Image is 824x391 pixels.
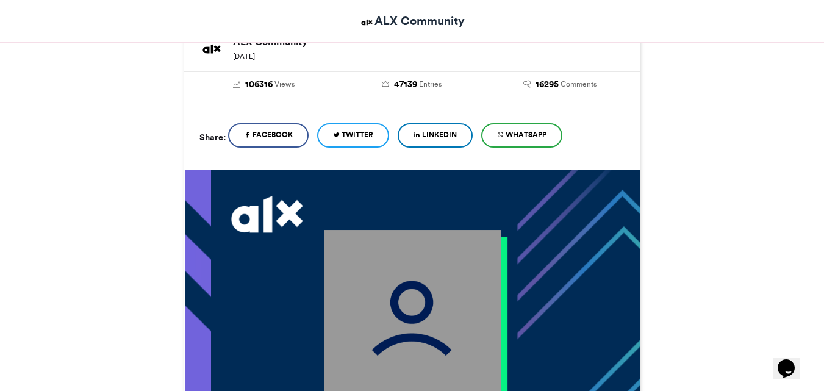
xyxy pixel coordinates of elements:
[199,37,224,61] img: ALX Community
[253,129,293,140] span: Facebook
[495,78,625,91] a: 16295 Comments
[481,123,562,148] a: WhatsApp
[422,129,457,140] span: LinkedIn
[228,123,309,148] a: Facebook
[561,79,597,90] span: Comments
[245,78,273,91] span: 106316
[342,129,373,140] span: Twitter
[394,78,417,91] span: 47139
[773,342,812,379] iframe: chat widget
[274,79,295,90] span: Views
[419,79,442,90] span: Entries
[359,15,374,30] img: ALX Community
[398,123,473,148] a: LinkedIn
[359,12,465,30] a: ALX Community
[317,123,389,148] a: Twitter
[233,37,625,46] h6: ALX Community
[347,78,477,91] a: 47139 Entries
[199,78,329,91] a: 106316 Views
[233,52,255,60] small: [DATE]
[536,78,559,91] span: 16295
[199,129,226,145] h5: Share:
[506,129,546,140] span: WhatsApp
